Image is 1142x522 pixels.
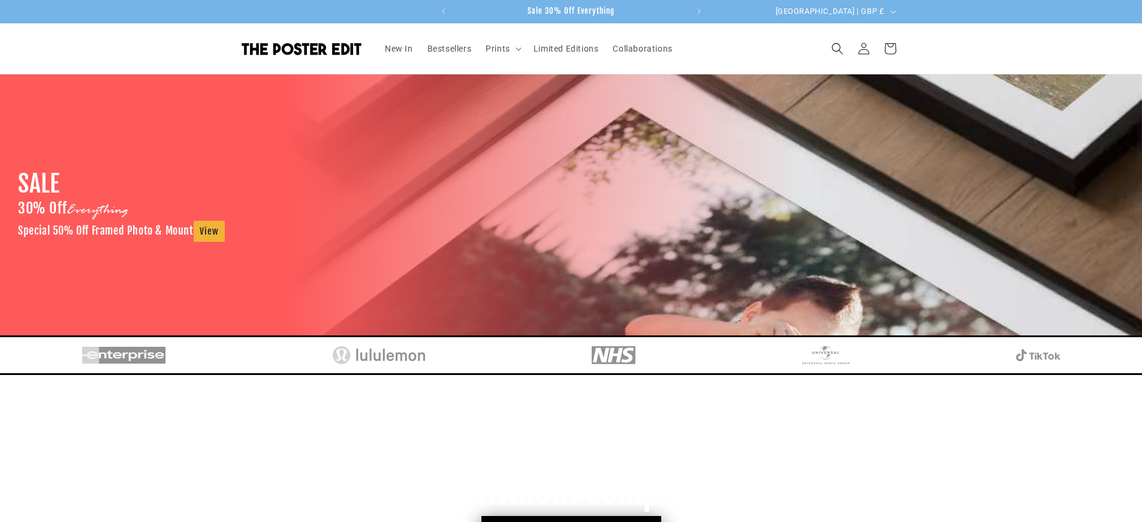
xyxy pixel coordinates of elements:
[378,36,420,61] a: New In
[486,43,510,54] span: Prints
[526,36,606,61] a: Limited Editions
[824,35,851,62] summary: Search
[18,199,128,220] h2: 30% Off
[194,221,225,242] a: View
[420,36,479,61] a: Bestsellers
[427,43,472,54] span: Bestsellers
[534,43,599,54] span: Limited Editions
[613,43,672,54] span: Collaborations
[242,43,361,55] img: The Poster Edit
[237,38,366,59] a: The Poster Edit
[18,168,59,199] h1: SALE
[385,43,413,54] span: New In
[18,221,225,242] h3: Special 50% Off Framed Photo & Mount
[776,5,885,17] span: [GEOGRAPHIC_DATA] | GBP £
[478,36,526,61] summary: Prints
[605,36,679,61] a: Collaborations
[528,6,614,16] span: Sale 30% Off Everything
[67,202,128,220] span: Everything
